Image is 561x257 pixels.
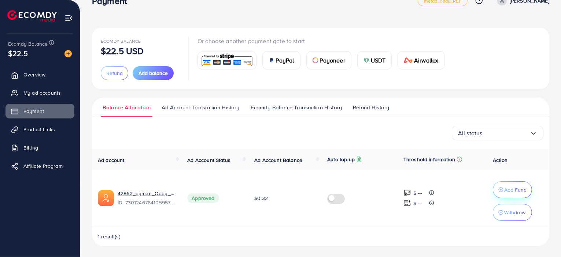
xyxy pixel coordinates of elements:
[398,51,444,69] a: cardAirwallex
[162,103,240,112] span: Ad Account Transaction History
[254,194,268,202] span: $0.32
[5,67,74,82] a: Overview
[276,56,294,65] span: PayPal
[313,57,318,63] img: card
[23,162,63,170] span: Affiliate Program
[23,107,44,115] span: Payment
[5,122,74,137] a: Product Links
[118,190,176,207] div: <span class='underline'>42862_ayman_Oday_1699954001349</span></br>7301246764105957377
[64,14,73,22] img: menu
[251,103,342,112] span: Ecomdy Balance Transaction History
[452,126,543,140] div: Search for option
[353,103,389,112] span: Refund History
[5,140,74,155] a: Billing
[5,159,74,173] a: Affiliate Program
[98,190,114,206] img: ic-ads-acc.e4c84228.svg
[403,155,455,164] p: Threshold information
[269,57,274,63] img: card
[493,204,532,221] button: Withdraw
[106,69,123,77] span: Refund
[5,104,74,118] a: Payment
[262,51,300,69] a: cardPayPal
[371,56,386,65] span: USDT
[5,86,74,100] a: My ad accounts
[327,155,355,164] p: Auto top-up
[254,156,302,164] span: Ad Account Balance
[483,128,530,139] input: Search for option
[23,71,45,78] span: Overview
[98,233,121,240] span: 1 result(s)
[413,189,422,197] p: $ ---
[504,185,527,194] p: Add Fund
[306,51,351,69] a: cardPayoneer
[403,189,411,197] img: top-up amount
[187,193,219,203] span: Approved
[23,126,55,133] span: Product Links
[187,156,230,164] span: Ad Account Status
[198,52,256,69] a: card
[118,190,176,197] a: 42862_ayman_Oday_1699954001349
[103,103,151,112] span: Balance Allocation
[101,66,128,80] button: Refund
[493,156,508,164] span: Action
[458,128,483,139] span: All status
[414,56,438,65] span: Airwallex
[363,57,369,63] img: card
[504,208,525,217] p: Withdraw
[357,51,392,69] a: cardUSDT
[64,50,72,57] img: image
[198,37,451,45] p: Or choose another payment gate to start
[23,144,38,151] span: Billing
[404,57,413,63] img: card
[8,48,28,58] span: $22.5
[403,199,411,207] img: top-up amount
[118,199,176,206] span: ID: 7301246764105957377
[101,46,144,55] p: $22.5 USD
[23,89,61,97] span: My ad accounts
[139,69,168,77] span: Add balance
[7,10,57,22] img: logo
[8,40,48,48] span: Ecomdy Balance
[413,199,422,208] p: $ ---
[133,66,174,80] button: Add balance
[320,56,345,65] span: Payoneer
[200,53,254,68] img: card
[101,38,141,44] span: Ecomdy Balance
[98,156,125,164] span: Ad account
[493,181,532,198] button: Add Fund
[530,224,556,252] iframe: Chat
